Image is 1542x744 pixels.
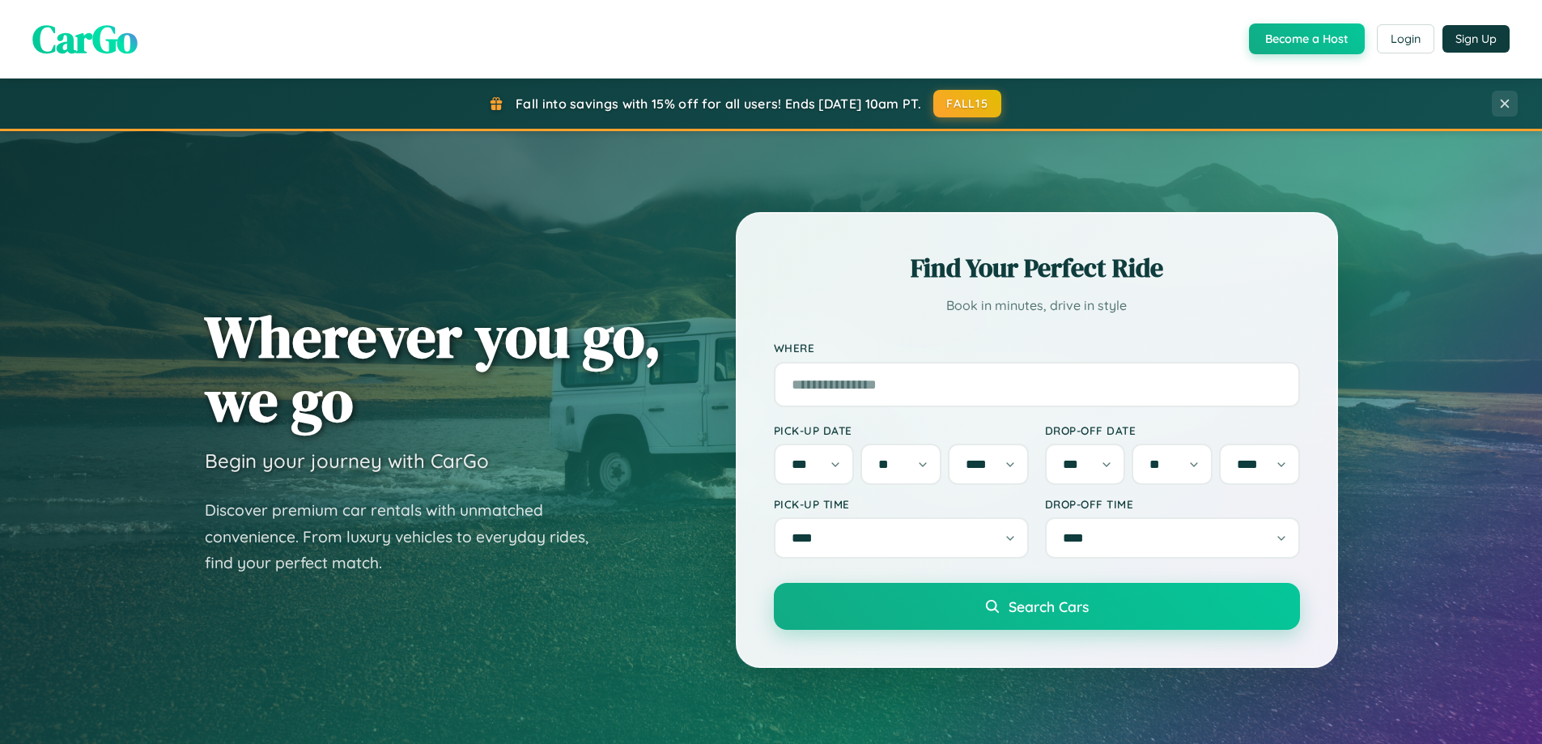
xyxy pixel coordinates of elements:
button: Sign Up [1442,25,1510,53]
h1: Wherever you go, we go [205,304,661,432]
button: FALL15 [933,90,1001,117]
span: Fall into savings with 15% off for all users! Ends [DATE] 10am PT. [516,96,921,112]
label: Drop-off Time [1045,497,1300,511]
h3: Begin your journey with CarGo [205,449,489,473]
span: CarGo [32,12,138,66]
label: Where [774,342,1300,355]
button: Become a Host [1249,23,1365,54]
label: Pick-up Time [774,497,1029,511]
button: Login [1377,24,1434,53]
p: Discover premium car rentals with unmatched convenience. From luxury vehicles to everyday rides, ... [205,497,610,576]
span: Search Cars [1009,597,1089,615]
button: Search Cars [774,583,1300,630]
p: Book in minutes, drive in style [774,294,1300,317]
h2: Find Your Perfect Ride [774,250,1300,286]
label: Drop-off Date [1045,423,1300,437]
label: Pick-up Date [774,423,1029,437]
